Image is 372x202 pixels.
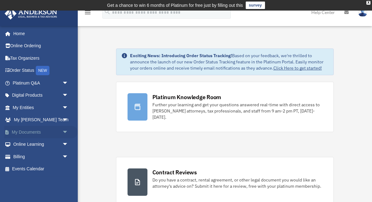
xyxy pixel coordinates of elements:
[62,77,75,90] span: arrow_drop_down
[107,2,243,9] div: Get a chance to win 6 months of Platinum for free just by filling out this
[273,65,322,71] a: Click Here to get started!
[130,53,329,71] div: Based on your feedback, we're thrilled to announce the launch of our new Order Status Tracking fe...
[4,89,78,102] a: Digital Productsarrow_drop_down
[84,11,91,16] a: menu
[4,40,78,52] a: Online Ordering
[152,93,221,101] div: Platinum Knowledge Room
[62,150,75,163] span: arrow_drop_down
[358,8,367,17] img: User Pic
[62,126,75,139] span: arrow_drop_down
[62,114,75,126] span: arrow_drop_down
[4,64,78,77] a: Order StatusNEW
[4,150,78,163] a: Billingarrow_drop_down
[104,8,111,15] i: search
[4,52,78,64] a: Tax Organizers
[62,101,75,114] span: arrow_drop_down
[36,66,49,75] div: NEW
[62,138,75,151] span: arrow_drop_down
[116,82,334,132] a: Platinum Knowledge Room Further your learning and get your questions answered real-time with dire...
[4,138,78,151] a: Online Learningarrow_drop_down
[4,27,75,40] a: Home
[62,89,75,102] span: arrow_drop_down
[4,126,78,138] a: My Documentsarrow_drop_down
[4,114,78,126] a: My [PERSON_NAME] Teamarrow_drop_down
[4,163,78,175] a: Events Calendar
[366,1,370,5] div: close
[130,53,232,58] strong: Exciting News: Introducing Order Status Tracking!
[152,168,197,176] div: Contract Reviews
[152,177,323,189] div: Do you have a contract, rental agreement, or other legal document you would like an attorney's ad...
[4,77,78,89] a: Platinum Q&Aarrow_drop_down
[246,2,265,9] a: survey
[84,9,91,16] i: menu
[152,102,323,120] div: Further your learning and get your questions answered real-time with direct access to [PERSON_NAM...
[3,7,59,20] img: Anderson Advisors Platinum Portal
[4,101,78,114] a: My Entitiesarrow_drop_down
